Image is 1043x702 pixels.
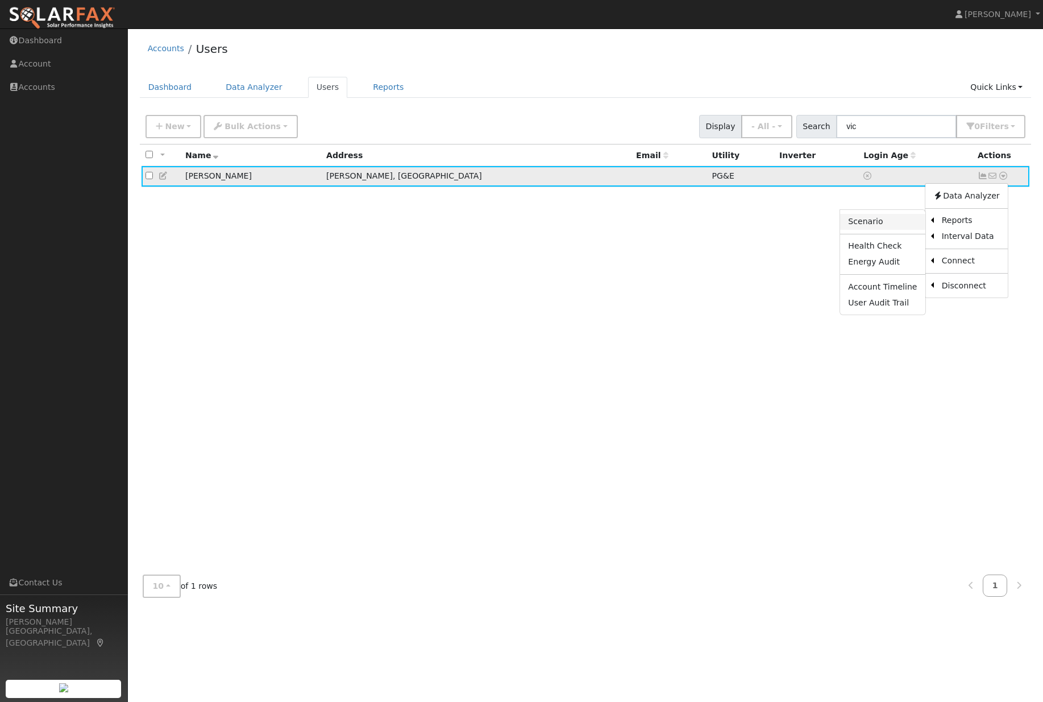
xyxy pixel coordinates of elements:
img: SolarFax [9,6,115,30]
input: Search [836,115,957,138]
span: 10 [153,581,164,590]
span: Email [636,151,668,160]
a: Show Graph [978,171,988,180]
span: Days since last login [863,151,916,160]
a: Interval Data [934,229,1008,245]
a: Data Analyzer [217,77,291,98]
a: Quick Links [962,77,1031,98]
a: Other actions [998,170,1008,182]
div: [GEOGRAPHIC_DATA], [GEOGRAPHIC_DATA] [6,625,122,649]
div: Utility [712,150,771,162]
a: Health Check Report [840,238,925,254]
a: Users [196,42,228,56]
a: No login access [863,171,874,180]
a: Connect [934,253,1008,269]
div: Address [326,150,628,162]
span: Search [796,115,837,138]
span: PG&E [712,171,734,180]
a: Map [95,638,106,647]
a: Edit User [159,171,169,180]
a: Accounts [148,44,184,53]
button: 10 [143,575,181,598]
span: Filter [980,122,1009,131]
button: New [146,115,202,138]
a: Data Analyzer [925,188,1008,204]
a: Energy Audit Report [840,254,925,270]
span: Site Summary [6,601,122,616]
button: 0Filters [956,115,1025,138]
a: Reports [934,213,1008,229]
a: Disconnect [934,278,1008,294]
a: User Audit Trail [840,295,925,311]
td: [PERSON_NAME] [181,166,322,187]
a: Users [308,77,348,98]
a: Scenario Report [840,214,925,230]
span: of 1 rows [143,575,218,598]
td: [PERSON_NAME], [GEOGRAPHIC_DATA] [322,166,632,187]
i: No email address [988,172,998,180]
img: retrieve [59,683,68,692]
span: Name [185,151,219,160]
span: [PERSON_NAME] [965,10,1031,19]
a: 1 [983,575,1008,597]
span: Display [699,115,742,138]
span: New [165,122,184,131]
a: Reports [364,77,412,98]
div: Inverter [779,150,855,162]
button: Bulk Actions [203,115,297,138]
button: - All - [741,115,792,138]
a: Dashboard [140,77,201,98]
div: [PERSON_NAME] [6,616,122,628]
span: Bulk Actions [225,122,281,131]
a: Account Timeline Report [840,279,925,295]
div: Actions [978,150,1025,162]
span: s [1004,122,1008,131]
